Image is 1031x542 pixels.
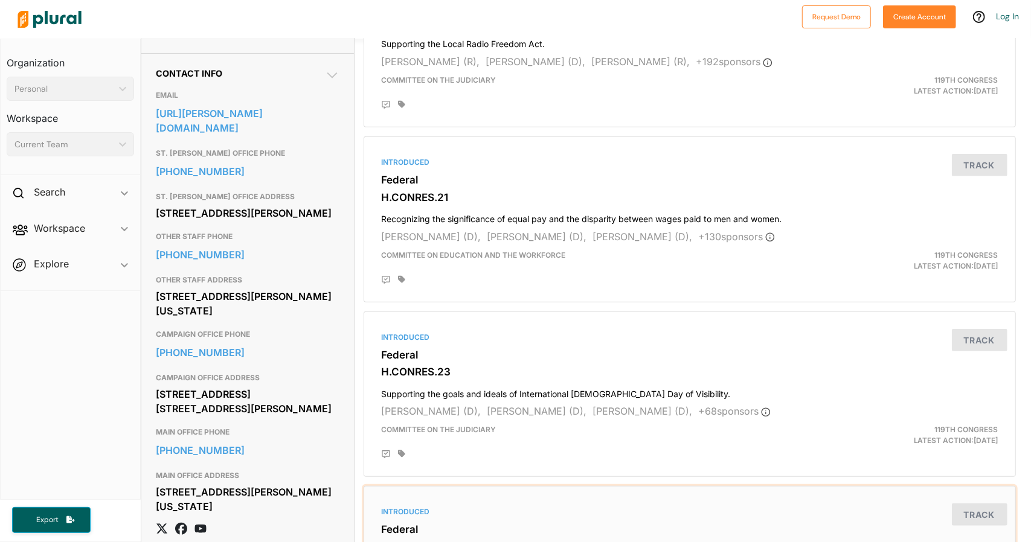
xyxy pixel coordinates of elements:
[156,327,339,342] h3: CAMPAIGN OFFICE PHONE
[381,332,998,343] div: Introduced
[381,349,998,361] h3: Federal
[7,101,134,127] h3: Workspace
[7,45,134,72] h3: Organization
[802,5,871,28] button: Request Demo
[883,5,956,28] button: Create Account
[156,371,339,385] h3: CAMPAIGN OFFICE ADDRESS
[935,250,998,260] span: 119th Congress
[12,507,91,533] button: Export
[156,273,339,287] h3: OTHER STAFF ADDRESS
[487,231,586,243] span: [PERSON_NAME] (D),
[156,441,339,459] a: [PHONE_NUMBER]
[487,405,586,417] span: [PERSON_NAME] (D),
[156,425,339,439] h3: MAIN OFFICE PHONE
[156,68,222,78] span: Contact Info
[802,10,871,22] a: Request Demo
[381,275,391,285] div: Add Position Statement
[381,33,998,49] h4: Supporting the Local Radio Freedom Act.
[156,468,339,483] h3: MAIN OFFICE ADDRESS
[381,523,998,535] h3: Federal
[952,503,1007,526] button: Track
[156,190,339,204] h3: ST. [PERSON_NAME] OFFICE ADDRESS
[795,75,1007,97] div: Latest Action: [DATE]
[935,75,998,84] span: 119th Congress
[381,191,998,203] h3: H.CONRES.21
[795,250,1007,272] div: Latest Action: [DATE]
[14,138,114,151] div: Current Team
[381,157,998,168] div: Introduced
[156,204,339,222] div: [STREET_ADDRESS][PERSON_NAME]
[698,405,771,417] span: + 68 sponsor s
[593,231,692,243] span: [PERSON_NAME] (D),
[952,154,1007,176] button: Track
[591,56,690,68] span: [PERSON_NAME] (R),
[28,515,66,525] span: Export
[381,75,496,84] span: Committee on the Judiciary
[952,329,1007,351] button: Track
[156,343,339,362] a: [PHONE_NUMBER]
[381,425,496,434] span: Committee on the Judiciary
[156,146,339,161] h3: ST. [PERSON_NAME] OFFICE PHONE
[698,231,775,243] span: + 130 sponsor s
[156,287,339,320] div: [STREET_ADDRESS][PERSON_NAME][US_STATE]
[381,174,998,186] h3: Federal
[883,10,956,22] a: Create Account
[156,162,339,180] a: [PHONE_NUMBER]
[156,104,339,137] a: [URL][PERSON_NAME][DOMAIN_NAME]
[398,450,405,458] div: Add tags
[486,56,585,68] span: [PERSON_NAME] (D),
[156,483,339,515] div: [STREET_ADDRESS][PERSON_NAME][US_STATE]
[696,56,772,68] span: + 192 sponsor s
[381,383,998,400] h4: Supporting the goals and ideals of International [DEMOGRAPHIC_DATA] Day of Visibility.
[156,385,339,418] div: [STREET_ADDRESS] [STREET_ADDRESS][PERSON_NAME]
[381,100,391,110] div: Add Position Statement
[381,506,998,517] div: Introduced
[398,100,405,109] div: Add tags
[156,246,339,264] a: [PHONE_NUMBER]
[381,250,565,260] span: Committee on Education and the Workforce
[381,231,481,243] span: [PERSON_NAME] (D),
[381,366,998,378] h3: H.CONRES.23
[156,88,339,103] h3: EMAIL
[381,405,481,417] span: [PERSON_NAME] (D),
[381,56,480,68] span: [PERSON_NAME] (R),
[156,229,339,244] h3: OTHER STAFF PHONE
[381,208,998,225] h4: Recognizing the significance of equal pay and the disparity between wages paid to men and women.
[593,405,692,417] span: [PERSON_NAME] (D),
[996,11,1019,22] a: Log In
[935,425,998,434] span: 119th Congress
[398,275,405,284] div: Add tags
[34,185,65,199] h2: Search
[14,83,114,95] div: Personal
[795,424,1007,446] div: Latest Action: [DATE]
[381,450,391,459] div: Add Position Statement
